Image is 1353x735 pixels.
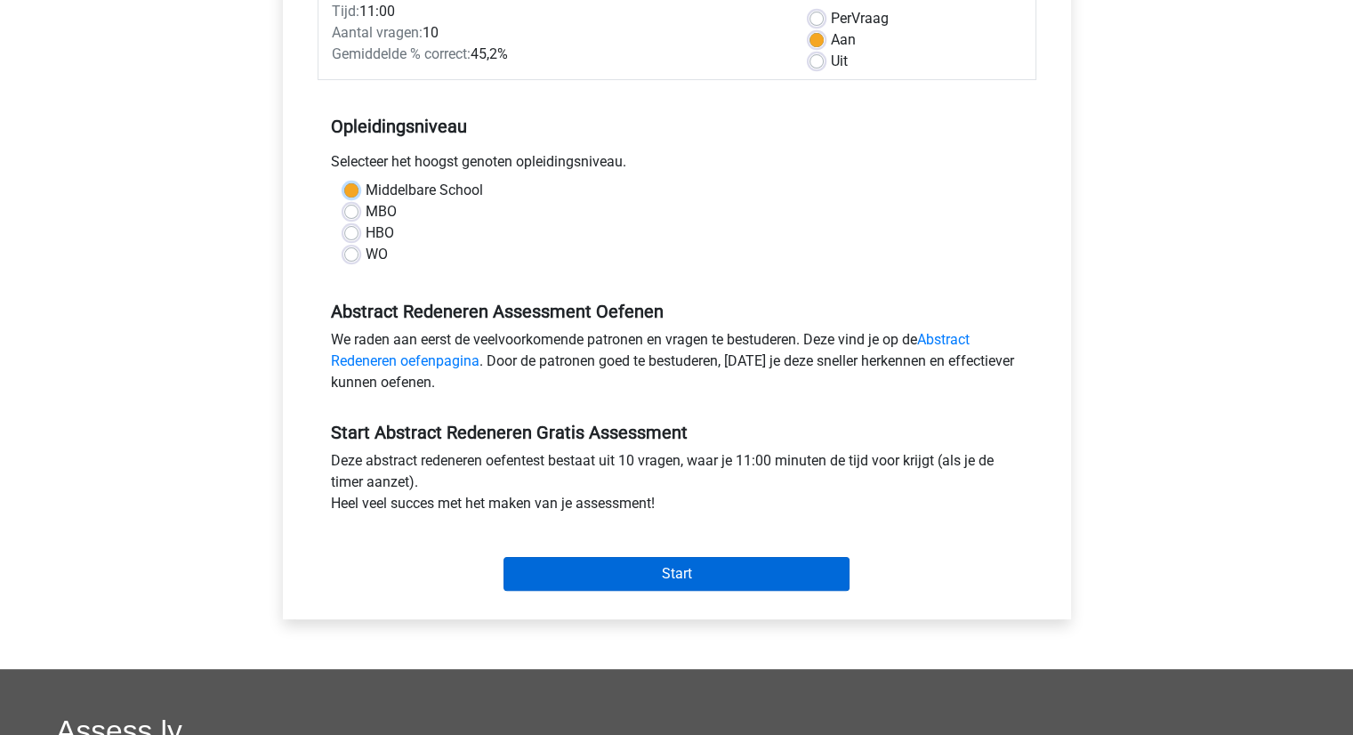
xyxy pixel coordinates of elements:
h5: Opleidingsniveau [331,109,1023,144]
label: WO [366,244,388,265]
label: HBO [366,222,394,244]
div: 11:00 [318,1,796,22]
label: MBO [366,201,397,222]
div: 10 [318,22,796,44]
div: Deze abstract redeneren oefentest bestaat uit 10 vragen, waar je 11:00 minuten de tijd voor krijg... [318,450,1036,521]
div: Selecteer het hoogst genoten opleidingsniveau. [318,151,1036,180]
label: Vraag [831,8,889,29]
div: 45,2% [318,44,796,65]
label: Middelbare School [366,180,483,201]
label: Aan [831,29,856,51]
h5: Start Abstract Redeneren Gratis Assessment [331,422,1023,443]
input: Start [503,557,850,591]
label: Uit [831,51,848,72]
span: Aantal vragen: [332,24,423,41]
h5: Abstract Redeneren Assessment Oefenen [331,301,1023,322]
span: Gemiddelde % correct: [332,45,471,62]
span: Tijd: [332,3,359,20]
span: Per [831,10,851,27]
div: We raden aan eerst de veelvoorkomende patronen en vragen te bestuderen. Deze vind je op de . Door... [318,329,1036,400]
